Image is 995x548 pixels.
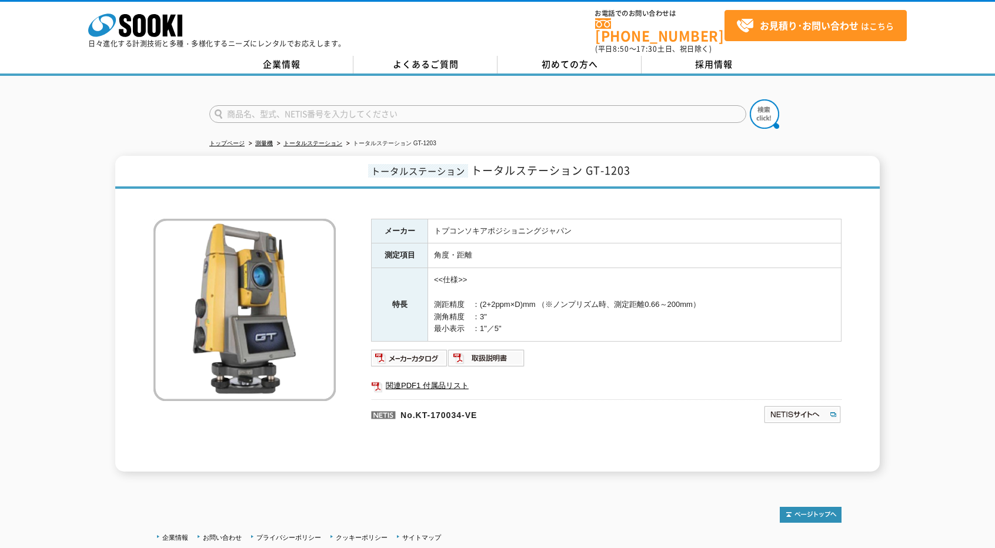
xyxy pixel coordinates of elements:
[255,140,273,146] a: 測量機
[428,243,842,268] td: 角度・距離
[636,44,657,54] span: 17:30
[353,56,498,73] a: よくあるご質問
[750,99,779,129] img: btn_search.png
[153,219,336,401] img: トータルステーション GT-1203
[344,138,436,150] li: トータルステーション GT-1203
[595,44,712,54] span: (平日 ～ 土日、祝日除く)
[448,349,525,367] img: 取扱説明書
[256,534,321,541] a: プライバシーポリシー
[760,18,859,32] strong: お見積り･お問い合わせ
[498,56,642,73] a: 初めての方へ
[88,40,346,47] p: 日々進化する計測技術と多種・多様化するニーズにレンタルでお応えします。
[428,219,842,243] td: トプコンソキアポジショニングジャパン
[642,56,786,73] a: 採用情報
[203,534,242,541] a: お問い合わせ
[595,10,724,17] span: お電話でのお問い合わせは
[763,405,842,424] img: NETISサイトへ
[402,534,441,541] a: サイトマップ
[372,219,428,243] th: メーカー
[368,164,468,178] span: トータルステーション
[162,534,188,541] a: 企業情報
[371,378,842,393] a: 関連PDF1 付属品リスト
[371,349,448,367] img: メーカーカタログ
[283,140,342,146] a: トータルステーション
[372,243,428,268] th: 測定項目
[336,534,388,541] a: クッキーポリシー
[209,105,746,123] input: 商品名、型式、NETIS番号を入力してください
[595,18,724,42] a: [PHONE_NUMBER]
[471,162,630,178] span: トータルステーション GT-1203
[371,399,650,427] p: No.KT-170034-VE
[780,507,842,523] img: トップページへ
[448,356,525,365] a: 取扱説明書
[724,10,907,41] a: お見積り･お問い合わせはこちら
[428,268,842,342] td: <<仕様>> 測距精度 ：(2+2ppm×D)mm （※ノンプリズム時、測定距離0.66～200mm） 測角精度 ：3" 最小表示 ：1"／5"
[736,17,894,35] span: はこちら
[371,356,448,365] a: メーカーカタログ
[372,268,428,342] th: 特長
[209,56,353,73] a: 企業情報
[209,140,245,146] a: トップページ
[613,44,629,54] span: 8:50
[542,58,598,71] span: 初めての方へ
